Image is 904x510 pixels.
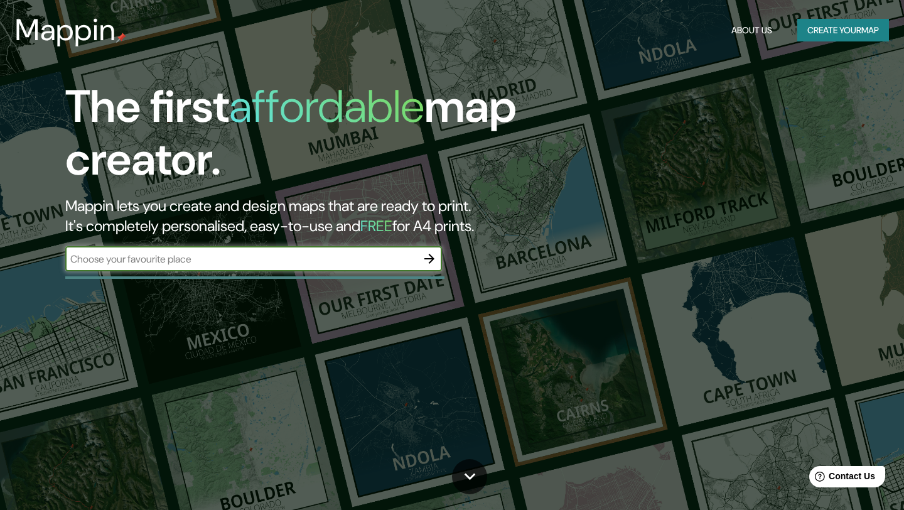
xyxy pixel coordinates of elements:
[15,13,116,48] h3: Mappin
[116,33,126,43] img: mappin-pin
[360,216,392,236] h5: FREE
[792,461,890,496] iframe: Help widget launcher
[797,19,889,42] button: Create yourmap
[65,80,517,196] h1: The first map creator.
[229,77,424,136] h1: affordable
[726,19,777,42] button: About Us
[65,196,517,236] h2: Mappin lets you create and design maps that are ready to print. It's completely personalised, eas...
[65,252,417,266] input: Choose your favourite place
